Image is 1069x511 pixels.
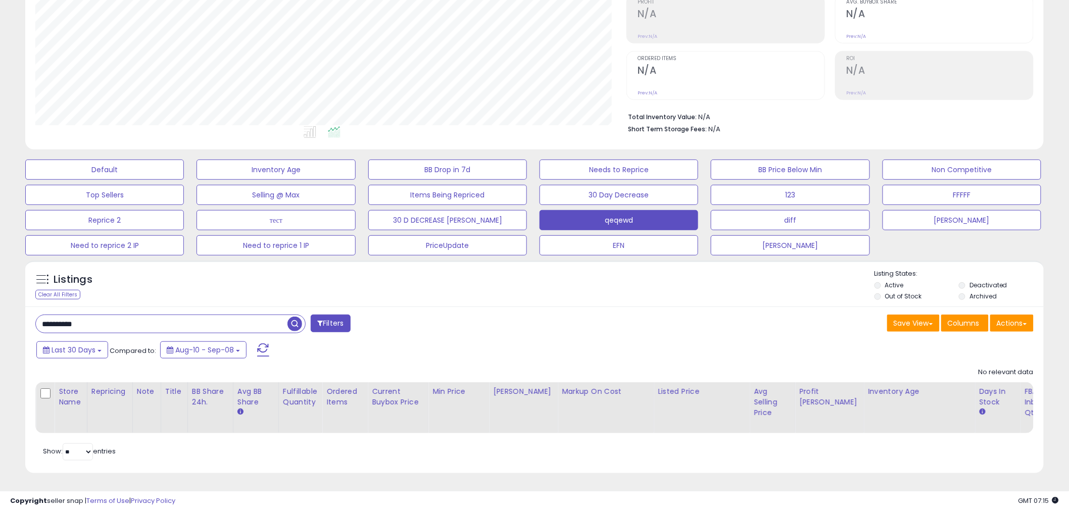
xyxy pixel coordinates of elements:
[36,341,108,359] button: Last 30 Days
[1018,496,1059,505] span: 2025-10-9 07:15 GMT
[175,345,234,355] span: Aug-10 - Sep-08
[540,210,698,230] button: qeqewd
[311,315,350,332] button: Filters
[711,185,869,205] button: 123
[990,315,1034,332] button: Actions
[54,273,92,287] h5: Listings
[1025,386,1055,418] div: FBA inbound Qty
[493,386,553,397] div: [PERSON_NAME]
[628,125,707,133] b: Short Term Storage Fees:
[562,386,649,397] div: Markup on Cost
[885,292,922,300] label: Out of Stock
[638,33,657,39] small: Prev: N/A
[638,90,657,96] small: Prev: N/A
[86,496,129,505] a: Terms of Use
[283,386,318,407] div: Fulfillable Quantity
[708,124,720,134] span: N/A
[885,281,904,289] label: Active
[25,210,184,230] button: Reprice 2
[59,386,83,407] div: Store Name
[35,290,80,299] div: Clear All Filters
[658,386,745,397] div: Listed Price
[25,185,184,205] button: Top Sellers
[197,235,355,255] button: Need to reprice 1 IP
[160,341,247,359] button: Aug-10 - Sep-08
[846,65,1033,78] h2: N/A
[52,345,95,355] span: Last 30 Days
[237,407,244,417] small: Avg BB Share.
[979,407,985,417] small: Days In Stock.
[197,160,355,180] button: Inventory Age
[197,210,355,230] button: тест
[110,346,156,355] span: Compared to:
[628,113,697,121] b: Total Inventory Value:
[846,33,866,39] small: Prev: N/A
[874,269,1044,279] p: Listing States:
[165,386,183,397] div: Title
[368,185,527,205] button: Items Being Repriced
[799,386,859,407] div: Profit [PERSON_NAME]
[948,318,980,328] span: Columns
[197,185,355,205] button: Selling @ Max
[711,210,869,230] button: diff
[368,235,527,255] button: PriceUpdate
[10,496,175,506] div: seller snap | |
[43,446,116,456] span: Show: entries
[432,386,484,397] div: Min Price
[638,65,824,78] h2: N/A
[883,210,1041,230] button: [PERSON_NAME]
[638,56,824,62] span: Ordered Items
[979,386,1016,407] div: Days In Stock
[628,110,1026,122] li: N/A
[846,90,866,96] small: Prev: N/A
[711,235,869,255] button: [PERSON_NAME]
[846,56,1033,62] span: ROI
[91,386,128,397] div: Repricing
[540,185,698,205] button: 30 Day Decrease
[846,8,1033,22] h2: N/A
[372,386,424,407] div: Current Buybox Price
[711,160,869,180] button: BB Price Below Min
[368,160,527,180] button: BB Drop in 7d
[883,185,1041,205] button: FFFFF
[131,496,175,505] a: Privacy Policy
[754,386,791,418] div: Avg Selling Price
[979,368,1034,377] div: No relevant data
[10,496,47,505] strong: Copyright
[192,386,229,407] div: BB Share 24h.
[137,386,157,397] div: Note
[883,160,1041,180] button: Non Competitive
[941,315,989,332] button: Columns
[887,315,940,332] button: Save View
[638,8,824,22] h2: N/A
[540,235,698,255] button: EFN
[558,382,654,433] th: The percentage added to the cost of goods (COGS) that forms the calculator for Min & Max prices.
[25,160,184,180] button: Default
[540,160,698,180] button: Needs to Reprice
[25,235,184,255] button: Need to reprice 2 IP
[969,292,997,300] label: Archived
[868,386,970,397] div: Inventory Age
[368,210,527,230] button: 30 D DECREASE [PERSON_NAME]
[326,386,363,407] div: Ordered Items
[969,281,1007,289] label: Deactivated
[237,386,274,407] div: Avg BB Share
